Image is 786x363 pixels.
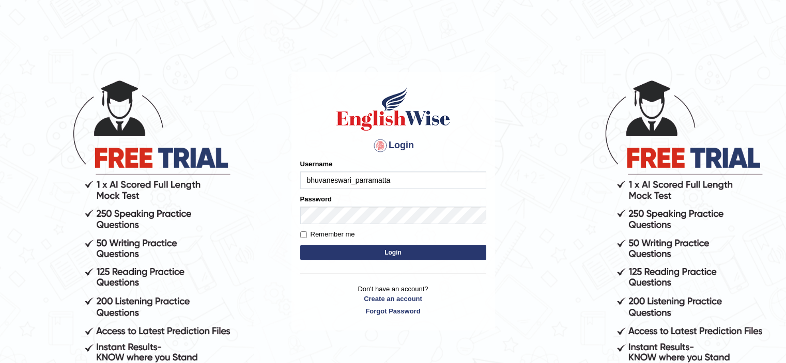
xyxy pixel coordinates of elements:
[300,231,307,238] input: Remember me
[300,137,486,154] h4: Login
[300,294,486,304] a: Create an account
[300,159,333,169] label: Username
[300,194,332,204] label: Password
[334,86,452,132] img: Logo of English Wise sign in for intelligent practice with AI
[300,245,486,260] button: Login
[300,229,355,240] label: Remember me
[300,284,486,316] p: Don't have an account?
[300,306,486,316] a: Forgot Password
